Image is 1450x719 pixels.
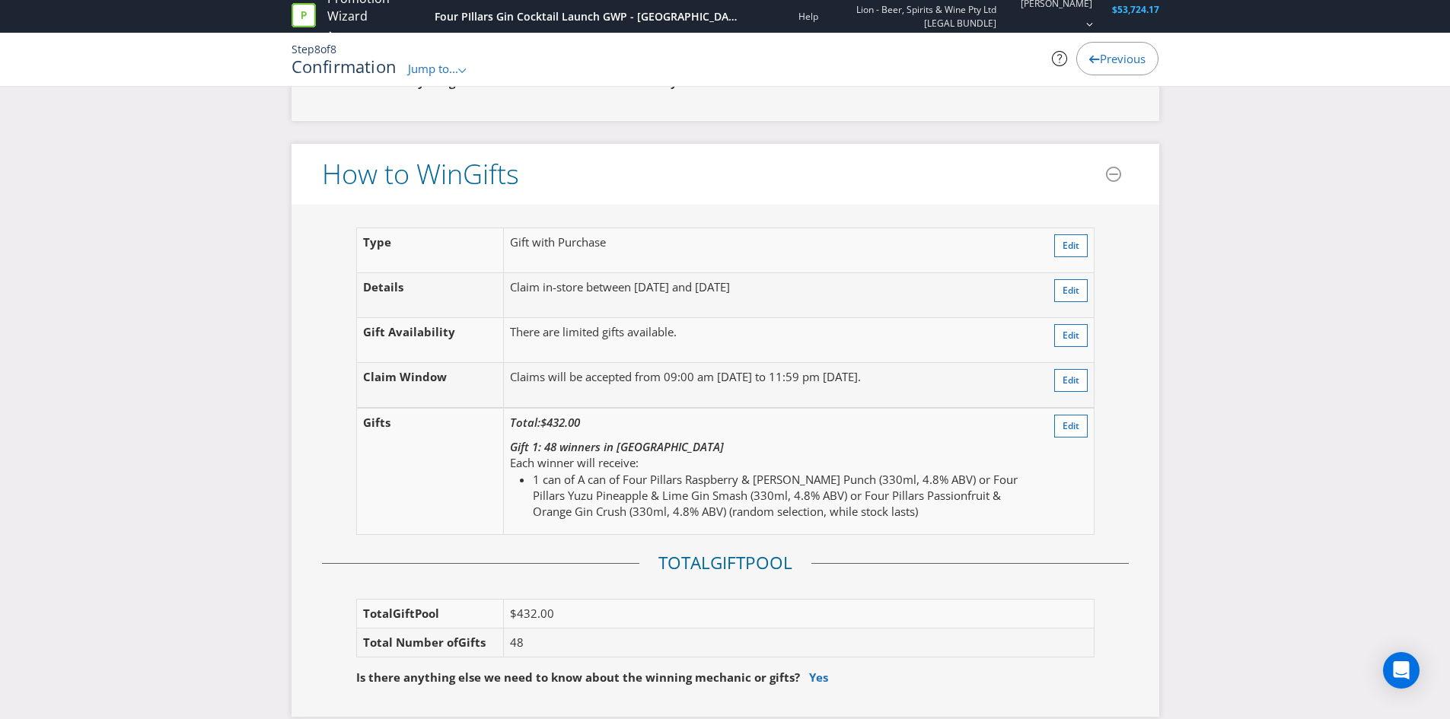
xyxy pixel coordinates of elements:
[292,42,314,56] span: Step
[356,317,504,362] td: Gift Availability
[809,670,828,685] a: Yes
[506,155,519,192] span: s
[1054,369,1088,392] button: Edit
[540,415,580,430] span: $432.00
[463,155,506,192] span: Gift
[320,42,330,56] span: of
[504,272,1039,317] td: Claim in-store between [DATE] and [DATE]
[393,606,415,621] span: Gift
[330,42,336,56] span: 8
[504,628,1094,657] td: 48
[480,635,486,650] span: s
[504,362,1039,408] td: Claims will be accepted from 09:00 am [DATE] to 11:59 pm [DATE].
[1100,51,1146,66] span: Previous
[292,57,397,75] h1: Confirmation
[510,415,540,430] span: Total:
[510,455,639,470] span: Each winner will receive:
[363,415,385,430] span: Gift
[356,272,504,317] td: Details
[1054,415,1088,437] button: Edit
[504,317,1039,362] td: There are limited gifts available.
[798,10,818,23] a: Help
[415,606,439,621] span: Pool
[510,439,724,454] em: Gift 1: 48 winners in [GEOGRAPHIC_DATA]
[1063,284,1079,297] span: Edit
[504,599,1094,628] td: $432.00
[1054,279,1088,302] button: Edit
[1054,324,1088,347] button: Edit
[504,227,1039,272] td: Gift with Purchase
[533,472,1032,520] li: 1 can of A can of Four Pillars Raspberry & [PERSON_NAME] Punch (330ml, 4.8% ABV) or Four Pillars ...
[840,3,996,29] span: Lion - Beer, Spirits & Wine Pty Ltd [LEGAL BUNDLE]
[1054,234,1088,257] button: Edit
[356,227,504,272] td: Type
[408,61,458,76] span: Jump to...
[1112,3,1159,16] span: $53,724.17
[1383,652,1420,689] div: Open Intercom Messenger
[710,551,745,574] span: Gift
[1063,329,1079,342] span: Edit
[745,551,792,574] span: Pool
[1063,239,1079,252] span: Edit
[356,670,800,685] span: Is there anything else we need to know about the winning mechanic or gifts?
[322,155,463,192] span: How to Win
[363,635,458,650] span: Total Number of
[658,551,710,574] span: Total
[385,415,390,430] span: s
[314,42,320,56] span: 8
[435,9,739,24] div: Four PIllars Gin Cocktail Launch GWP - [GEOGRAPHIC_DATA] ONLY
[1063,374,1079,387] span: Edit
[363,606,393,621] span: Total
[356,362,504,408] td: Claim Window
[458,635,480,650] span: Gift
[1063,419,1079,432] span: Edit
